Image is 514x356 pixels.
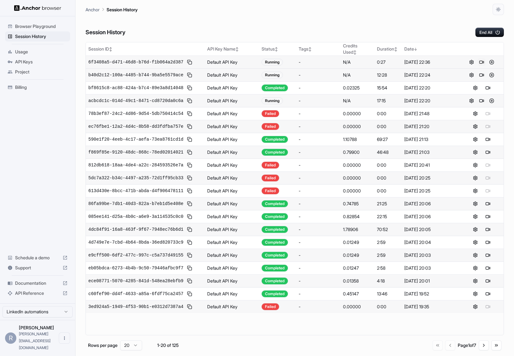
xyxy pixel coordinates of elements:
span: eb05bdca-6273-4b4b-9c50-79446afbc9f7 [88,265,183,271]
td: Default API Key [205,300,259,313]
div: 12:28 [377,72,399,78]
div: 17:15 [377,98,399,104]
div: Running [262,97,283,104]
div: Failed [262,187,279,194]
div: Usage [5,47,70,57]
div: Billing [5,82,70,92]
div: Duration [377,46,399,52]
div: 1.78906 [343,226,372,233]
span: 812db618-18aa-4de4-a22c-284593526e7a [88,162,183,168]
div: Completed [262,136,288,143]
div: [DATE] 22:24 [404,72,457,78]
div: - [299,213,338,220]
div: Schedule a demo [5,253,70,263]
div: [DATE] 21:48 [404,111,457,117]
td: Default API Key [205,82,259,94]
div: - [299,239,338,245]
div: Completed [262,290,288,297]
div: 0.82854 [343,213,372,220]
div: API Keys [5,57,70,67]
td: Default API Key [205,159,259,172]
div: - [299,252,338,258]
div: [DATE] 22:20 [404,98,457,104]
div: 13:46 [377,291,399,297]
div: [DATE] 20:01 [404,278,457,284]
td: Default API Key [205,197,259,210]
div: - [299,278,338,284]
span: acbcdc1c-014d-49c1-8471-cd8720da0c6a [88,98,183,104]
div: Failed [262,162,279,169]
div: Documentation [5,278,70,288]
p: Rows per page [88,342,118,348]
span: ece08771-5070-4285-841d-548ea28ebfb9 [88,278,183,284]
span: ↕ [275,47,278,51]
div: Running [262,72,283,78]
div: Session History [5,31,70,41]
div: Completed [262,226,288,233]
span: 6f3408a5-d471-46d8-b76d-f1b064a2d387 [88,59,183,65]
div: 46:48 [377,149,399,155]
div: Completed [262,278,288,284]
div: [DATE] 20:05 [404,226,457,233]
div: [DATE] 19:52 [404,291,457,297]
div: - [299,304,338,310]
div: - [299,72,338,78]
span: API Keys [15,59,68,65]
div: [DATE] 20:06 [404,213,457,220]
span: 5dc7a322-b34c-4497-a235-72d1ff95cb33 [88,175,183,181]
div: - [299,226,338,233]
span: c60fef90-dd4f-4633-a85a-6fdf75ca2457 [88,291,183,297]
span: API Reference [15,290,60,296]
div: Failed [262,123,279,130]
div: 0:00 [377,188,399,194]
div: 0:00 [377,162,399,168]
div: 1-20 of 125 [152,342,184,348]
div: [DATE] 22:36 [404,59,457,65]
div: [DATE] 19:35 [404,304,457,310]
div: 2:58 [377,265,399,271]
div: - [299,123,338,130]
div: - [299,201,338,207]
button: Open menu [59,332,70,344]
div: - [299,188,338,194]
div: API Reference [5,288,70,298]
div: 0.00000 [343,123,372,130]
div: Project [5,67,70,77]
div: 69:27 [377,136,399,143]
span: ↕ [394,47,397,51]
div: - [299,291,338,297]
div: - [299,98,338,104]
p: Anchor [86,6,100,13]
span: bf8615c8-ac88-424a-b7c4-89e3a8d14048 [88,85,183,91]
div: Failed [262,110,279,117]
div: Completed [262,239,288,246]
span: ec76fbe1-12a2-4d4c-8b58-dd3fdfba757e [88,123,183,130]
div: [DATE] 20:41 [404,162,457,168]
div: [DATE] 21:13 [404,136,457,143]
span: Session History [15,33,68,40]
td: Default API Key [205,94,259,107]
span: 78b3ef87-24c2-4d86-9d54-5db750414c54 [88,111,183,117]
div: Failed [262,303,279,310]
div: 0:27 [377,59,399,65]
span: Schedule a demo [15,255,60,261]
div: Completed [262,149,288,156]
div: 0.79900 [343,149,372,155]
div: 70:52 [377,226,399,233]
span: ↕ [109,47,112,51]
div: Completed [262,252,288,259]
span: Project [15,69,68,75]
div: [DATE] 22:20 [404,85,457,91]
span: Usage [15,49,68,55]
div: N/A [343,98,372,104]
td: Default API Key [205,69,259,82]
span: 3ed924a5-1949-4f53-90b1-e0312d7387a4 [88,304,183,310]
div: Credits Used [343,43,372,55]
span: Browser Playground [15,23,68,30]
td: Default API Key [205,120,259,133]
td: Default API Key [205,133,259,146]
div: Completed [262,200,288,207]
div: API Key Name [207,46,257,52]
div: 0.00000 [343,175,372,181]
div: - [299,162,338,168]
